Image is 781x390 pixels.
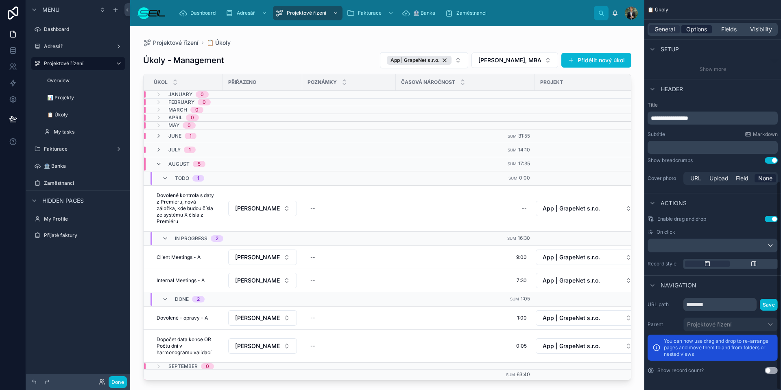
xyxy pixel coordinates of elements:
span: 📋 Úkoly [648,7,668,13]
label: My tasks [54,129,124,135]
span: Field [736,174,748,182]
button: Projektové řízení [683,318,778,331]
span: Dashboard [190,10,216,16]
a: My Profile [31,213,125,226]
label: Record style [648,261,680,267]
p: You can now use drag and drop to re-arrange pages and move them to and from folders or nested views [664,338,773,357]
span: Show more [700,66,726,72]
span: Fakturace [358,10,382,16]
a: Fakturace [31,142,125,156]
small: Sum [506,372,515,377]
span: In progress [175,235,207,242]
span: Časová náročnost [401,79,455,85]
span: URL [690,174,701,182]
small: Sum [510,297,519,301]
span: 17:35 [518,160,530,167]
label: My Profile [44,216,124,222]
label: 📋 Úkoly [47,112,124,118]
div: Show breadcrumbs [648,157,693,164]
a: Přijaté faktury [31,229,125,242]
span: Projektové řízení [287,10,326,16]
a: 📋 Úkoly [41,108,125,121]
div: 0 [188,122,191,129]
a: Zaměstnanci [31,177,125,190]
span: August [168,161,190,167]
div: 0 [195,107,199,113]
span: Upload [709,174,729,182]
span: 31:55 [518,133,530,139]
a: My tasks [41,125,125,138]
small: Sum [508,134,517,138]
a: 📊 Projekty [41,91,125,104]
span: Úkol [154,79,168,85]
a: Dashboard [31,23,125,36]
span: Projekt [540,79,563,85]
a: Projektové řízení [31,57,125,70]
span: Markdown [753,131,778,138]
div: 1 [190,133,192,139]
span: September [168,363,198,370]
span: On click [657,229,675,235]
a: Fakturace [344,6,398,20]
label: Overview [47,77,124,84]
small: Sum [508,176,517,180]
button: Save [760,299,778,311]
button: Done [109,376,127,388]
span: 0:00 [519,175,530,181]
span: Poznámky [308,79,337,85]
span: May [168,122,179,129]
span: 14:10 [518,147,530,153]
img: App logo [137,7,166,20]
div: scrollable content [648,112,778,125]
a: Projektové řízení [273,6,343,20]
span: June [168,133,181,139]
span: Navigation [661,281,696,289]
span: General [654,25,675,33]
label: Zaměstnanci [44,180,124,186]
span: Options [686,25,707,33]
label: Subtitle [648,131,665,138]
a: 🏦 Banka [399,6,441,20]
label: Show record count? [657,367,704,374]
a: Adresář [31,40,125,53]
span: Actions [661,199,687,207]
div: scrollable content [172,4,594,22]
div: 5 [198,161,201,167]
div: 0 [206,363,209,370]
span: 16:30 [518,235,530,241]
label: Fakturace [44,146,112,152]
div: 1 [197,175,199,182]
span: July [168,147,181,153]
span: Hidden pages [42,197,84,205]
a: Dashboard [177,6,221,20]
span: April [168,114,183,121]
a: Zaměstnanci [443,6,492,20]
span: Setup [661,45,679,53]
label: 📊 Projekty [47,94,124,101]
a: Adresář [223,6,271,20]
span: 🏦 Banka [413,10,435,16]
span: Zaměstnanci [456,10,486,16]
a: Overview [41,74,125,87]
span: March [168,107,187,113]
div: scrollable content [648,141,778,154]
div: 0 [191,114,194,121]
span: Adresář [237,10,255,16]
span: 1:05 [521,296,530,302]
label: Parent [648,321,680,328]
div: 0 [201,91,204,98]
label: Dashboard [44,26,124,33]
span: February [168,99,194,105]
label: Adresář [44,43,112,50]
label: URL path [648,301,680,308]
span: Visibility [750,25,772,33]
span: None [758,174,772,182]
label: 🏦 Banka [44,163,124,169]
a: Markdown [745,131,778,138]
a: 🏦 Banka [31,160,125,173]
span: Menu [42,6,59,14]
span: Todo [175,175,189,182]
div: 0 [203,99,206,105]
span: Done [175,296,189,302]
label: Projektové řízení [44,60,109,67]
